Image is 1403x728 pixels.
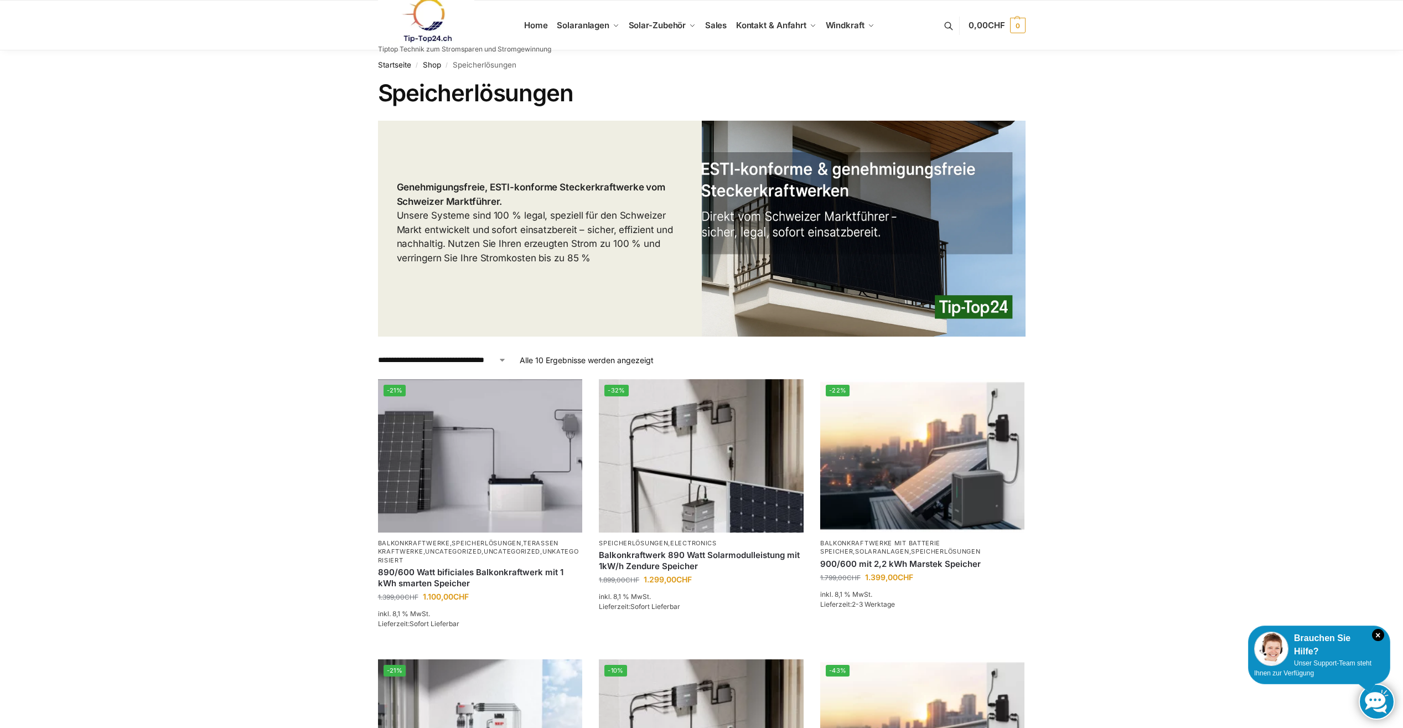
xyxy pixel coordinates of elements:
[378,60,411,69] a: Startseite
[378,567,583,588] a: 890/600 Watt bificiales Balkonkraftwerk mit 1 kWh smarten Speicher
[630,602,680,611] span: Sofort Lieferbar
[520,354,654,366] p: Alle 10 Ergebnisse werden angezeigt
[378,46,551,53] p: Tiptop Technik zum Stromsparen und Stromgewinnung
[820,539,940,555] a: Balkonkraftwerke mit Batterie Speicher
[378,354,506,366] select: Shop-Reihenfolge
[1372,629,1384,641] i: Schließen
[599,550,804,571] a: Balkonkraftwerk 890 Watt Solarmodulleistung mit 1kW/h Zendure Speicher
[411,61,423,70] span: /
[644,575,692,584] bdi: 1.299,00
[378,539,583,565] p: , , , , ,
[1010,18,1026,33] span: 0
[731,1,821,50] a: Kontakt & Anfahrt
[423,592,469,601] bdi: 1.100,00
[378,593,418,601] bdi: 1.399,00
[425,548,482,555] a: Uncategorized
[599,539,804,548] p: ,
[599,592,804,602] p: inkl. 8,1 % MwSt.
[397,182,666,207] strong: Genehmigungsfreie, ESTI-konforme Steckerkraftwerke vom Schweizer Marktführer.
[826,20,864,30] span: Windkraft
[378,548,579,564] a: Unkategorisiert
[378,379,583,533] a: -21%ASE 1000 Batteriespeicher
[670,539,717,547] a: Electronics
[441,61,453,70] span: /
[625,576,639,584] span: CHF
[1254,632,1384,658] div: Brauchen Sie Hilfe?
[852,600,895,608] span: 2-3 Werktage
[599,602,680,611] span: Lieferzeit:
[676,575,692,584] span: CHF
[898,572,913,582] span: CHF
[820,590,1025,600] p: inkl. 8,1 % MwSt.
[599,539,668,547] a: Speicherlösungen
[969,20,1005,30] span: 0,00
[378,539,450,547] a: Balkonkraftwerke
[1254,659,1371,677] span: Unser Support-Team steht Ihnen zur Verfügung
[599,379,804,533] a: -32%Balkonkraftwerk 890 Watt Solarmodulleistung mit 1kW/h Zendure Speicher
[405,593,418,601] span: CHF
[410,619,459,628] span: Sofort Lieferbar
[820,600,895,608] span: Lieferzeit:
[484,548,540,555] a: Uncategorized
[988,20,1005,30] span: CHF
[629,20,686,30] span: Solar-Zubehör
[820,379,1025,533] img: Balkonkraftwerk mit Marstek Speicher
[378,619,459,628] span: Lieferzeit:
[397,182,674,264] span: Unsere Systeme sind 100 % legal, speziell für den Schweizer Markt entwickelt und sofort einsatzbe...
[820,574,861,582] bdi: 1.799,00
[378,609,583,619] p: inkl. 8,1 % MwSt.
[700,1,731,50] a: Sales
[453,592,469,601] span: CHF
[452,539,521,547] a: Speicherlösungen
[702,121,1026,337] img: Die Nummer 1 in der Schweiz für 100 % legale
[820,539,1025,556] p: , ,
[378,79,1026,107] h1: Speicherlösungen
[820,379,1025,533] a: -22%Balkonkraftwerk mit Marstek Speicher
[599,576,639,584] bdi: 1.899,00
[736,20,806,30] span: Kontakt & Anfahrt
[423,60,441,69] a: Shop
[865,572,913,582] bdi: 1.399,00
[378,539,558,555] a: Terassen Kraftwerke
[552,1,624,50] a: Solaranlagen
[378,50,1026,79] nav: Breadcrumb
[378,379,583,533] img: ASE 1000 Batteriespeicher
[1254,632,1288,666] img: Customer service
[557,20,609,30] span: Solaranlagen
[599,379,804,533] img: Balkonkraftwerk 890 Watt Solarmodulleistung mit 1kW/h Zendure Speicher
[821,1,879,50] a: Windkraft
[624,1,700,50] a: Solar-Zubehör
[820,559,1025,570] a: 900/600 mit 2,2 kWh Marstek Speicher
[911,548,980,555] a: Speicherlösungen
[855,548,909,555] a: Solaranlagen
[705,20,727,30] span: Sales
[847,574,861,582] span: CHF
[969,9,1025,42] a: 0,00CHF 0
